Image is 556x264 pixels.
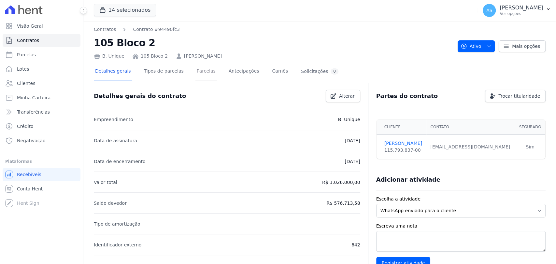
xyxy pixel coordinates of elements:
[326,199,360,207] p: R$ 576.713,58
[339,93,355,99] span: Alterar
[515,119,545,135] th: Segurado
[322,178,360,186] p: R$ 1.026.000,00
[133,26,179,33] a: Contrato #94490fc3
[94,116,133,123] p: Empreendimento
[515,135,545,159] td: Sim
[498,93,540,99] span: Trocar titularidade
[17,51,36,58] span: Parcelas
[141,53,168,60] a: 105 Bloco 2
[377,119,427,135] th: Cliente
[94,35,452,50] h2: 105 Bloco 2
[17,80,35,87] span: Clientes
[195,63,217,80] a: Parcelas
[271,63,289,80] a: Carnês
[500,5,543,11] p: [PERSON_NAME]
[94,241,141,249] p: Identificador externo
[345,158,360,165] p: [DATE]
[94,26,452,33] nav: Breadcrumb
[17,37,39,44] span: Contratos
[17,109,50,115] span: Transferências
[500,11,543,16] p: Ver opções
[17,171,41,178] span: Recebíveis
[301,68,338,75] div: Solicitações
[17,137,46,144] span: Negativação
[3,120,80,133] a: Crédito
[143,63,185,80] a: Tipos de parcelas
[485,90,546,102] a: Trocar titularidade
[486,8,492,13] span: AS
[94,26,180,33] nav: Breadcrumb
[94,53,124,60] div: B. Unique
[3,105,80,118] a: Transferências
[331,68,338,75] div: 0
[3,77,80,90] a: Clientes
[376,223,546,229] label: Escreva uma nota
[376,196,546,202] label: Escolha a atividade
[3,20,80,33] a: Visão Geral
[94,92,186,100] h3: Detalhes gerais do contrato
[94,178,117,186] p: Valor total
[3,91,80,104] a: Minha Carteira
[94,158,146,165] p: Data de encerramento
[458,40,495,52] button: Ativo
[94,4,156,16] button: 14 selecionados
[94,199,127,207] p: Saldo devedor
[94,26,116,33] a: Contratos
[384,140,423,147] a: [PERSON_NAME]
[94,137,137,145] p: Data de assinatura
[426,119,515,135] th: Contato
[430,144,511,150] div: [EMAIL_ADDRESS][DOMAIN_NAME]
[499,40,546,52] a: Mais opções
[300,63,340,80] a: Solicitações0
[3,134,80,147] a: Negativação
[3,34,80,47] a: Contratos
[351,241,360,249] p: 642
[94,220,140,228] p: Tipo de amortização
[17,123,34,130] span: Crédito
[17,94,50,101] span: Minha Carteira
[17,186,43,192] span: Conta Hent
[184,53,222,60] a: [PERSON_NAME]
[227,63,261,80] a: Antecipações
[5,158,78,165] div: Plataformas
[3,182,80,195] a: Conta Hent
[376,176,440,184] h3: Adicionar atividade
[3,48,80,61] a: Parcelas
[17,23,43,29] span: Visão Geral
[338,116,360,123] p: B. Unique
[512,43,540,49] span: Mais opções
[3,168,80,181] a: Recebíveis
[384,147,423,154] div: 115.793.837-00
[376,92,438,100] h3: Partes do contrato
[478,1,556,20] button: AS [PERSON_NAME] Ver opções
[326,90,360,102] a: Alterar
[3,63,80,76] a: Lotes
[461,40,481,52] span: Ativo
[17,66,29,72] span: Lotes
[345,137,360,145] p: [DATE]
[94,63,132,80] a: Detalhes gerais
